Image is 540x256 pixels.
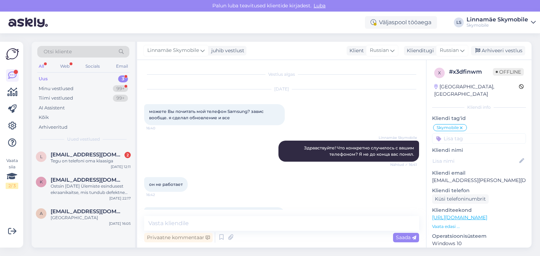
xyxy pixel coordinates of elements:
[432,207,526,214] p: Klienditeekond
[144,233,213,242] div: Privaatne kommentaar
[467,17,536,28] a: Linnamäe SkymobileSkymobile
[208,47,244,54] div: juhib vestlust
[39,114,49,121] div: Kõik
[379,135,417,140] span: Linnamäe Skymobile
[84,62,101,71] div: Socials
[147,47,199,54] span: Linnamäe Skymobile
[144,71,419,78] div: Vestlus algas
[6,183,18,189] div: 2 / 3
[449,68,493,76] div: # x3dfinwm
[432,187,526,194] p: Kliendi telefon
[432,147,526,154] p: Kliendi nimi
[146,192,173,197] span: 16:42
[432,157,518,165] input: Lisa nimi
[51,177,124,183] span: karlroberttoome@gmail.com
[124,152,131,158] div: 2
[370,47,389,54] span: Russian
[432,194,489,204] div: Küsi telefoninumbrit
[404,47,434,54] div: Klienditugi
[109,221,131,226] div: [DATE] 16:05
[365,16,437,29] div: Väljaspool tööaega
[51,151,124,158] span: liliankiik@gmail.com
[432,133,526,144] input: Lisa tag
[118,75,128,82] div: 3
[432,233,526,240] p: Operatsioonisüsteem
[59,62,71,71] div: Web
[51,183,131,196] div: Ostsin [DATE] Ülemiste esindusest ekraanikaitse, mis tundub defektne [PERSON_NAME] ta ekraanile. ...
[113,85,128,92] div: 99+
[6,157,18,189] div: Vaata siia
[434,83,519,98] div: [GEOGRAPHIC_DATA], [GEOGRAPHIC_DATA]
[113,95,128,102] div: 99+
[51,215,131,221] div: [GEOGRAPHIC_DATA]
[40,179,43,184] span: k
[115,62,129,71] div: Email
[67,136,100,142] span: Uued vestlused
[347,47,364,54] div: Klient
[40,211,43,216] span: a
[467,22,528,28] div: Skymobile
[39,75,48,82] div: Uus
[432,177,526,184] p: [EMAIL_ADDRESS][PERSON_NAME][DOMAIN_NAME]
[51,158,131,164] div: Tegu on telefoni oma klaasiga
[39,124,67,131] div: Arhiveeritud
[311,2,328,9] span: Luba
[149,109,265,120] span: можете Вы почитать мой телефон Samsung? завис вообще. я сделал обновление и все
[149,182,183,187] span: он не работает
[39,95,73,102] div: Tiimi vestlused
[432,223,526,230] p: Vaata edasi ...
[438,70,441,75] span: x
[304,145,415,157] span: Здравствуйте! Что конкретно случилось с вашим телефоном? Я не до конца вас понял.
[39,105,65,112] div: AI Assistent
[144,86,419,92] div: [DATE]
[111,164,131,169] div: [DATE] 12:11
[432,214,487,221] a: [URL][DOMAIN_NAME]
[39,85,73,92] div: Minu vestlused
[51,208,124,215] span: agosoots1@gmail.com
[432,115,526,122] p: Kliendi tag'id
[493,68,524,76] span: Offline
[454,18,464,27] div: LS
[396,234,416,241] span: Saada
[471,46,525,55] div: Arhiveeri vestlus
[440,47,459,54] span: Russian
[6,47,19,61] img: Askly Logo
[390,162,417,167] span: Nähtud ✓ 16:41
[432,240,526,247] p: Windows 10
[44,48,72,55] span: Otsi kliente
[109,196,131,201] div: [DATE] 22:17
[40,154,43,159] span: l
[37,62,45,71] div: All
[467,17,528,22] div: Linnamäe Skymobile
[432,169,526,177] p: Kliendi email
[146,126,173,131] span: 16:40
[432,104,526,110] div: Kliendi info
[437,126,459,130] span: Skymobile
